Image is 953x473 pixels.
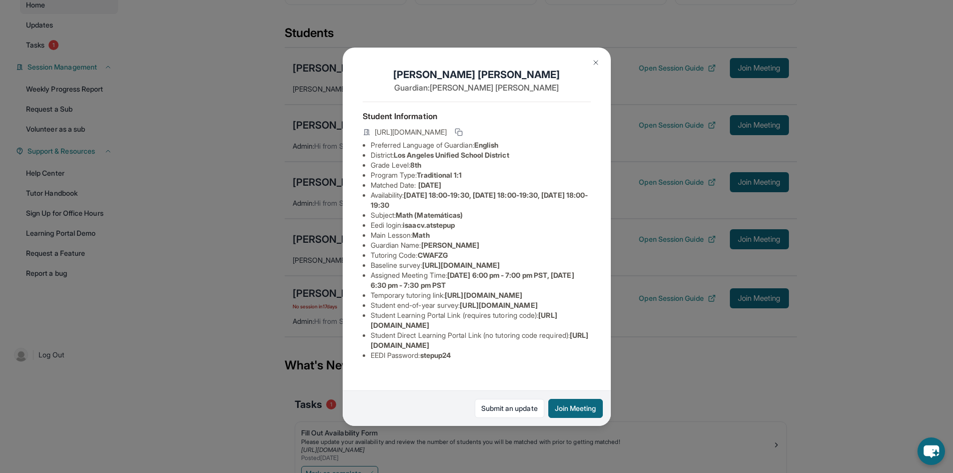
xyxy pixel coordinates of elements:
[917,437,945,465] button: chat-button
[371,210,591,220] li: Subject :
[363,110,591,122] h4: Student Information
[371,250,591,260] li: Tutoring Code :
[421,241,480,249] span: [PERSON_NAME]
[410,161,421,169] span: 8th
[475,399,544,418] a: Submit an update
[371,260,591,270] li: Baseline survey :
[371,160,591,170] li: Grade Level:
[396,211,463,219] span: Math (Matemáticas)
[371,140,591,150] li: Preferred Language of Guardian:
[592,59,600,67] img: Close Icon
[371,150,591,160] li: District:
[445,291,522,299] span: [URL][DOMAIN_NAME]
[422,261,500,269] span: [URL][DOMAIN_NAME]
[371,310,591,330] li: Student Learning Portal Link (requires tutoring code) :
[371,190,591,210] li: Availability:
[371,220,591,230] li: Eedi login :
[394,151,509,159] span: Los Angeles Unified School District
[403,221,455,229] span: isaacv.atstepup
[420,351,451,359] span: stepup24
[371,350,591,360] li: EEDI Password :
[371,170,591,180] li: Program Type:
[371,191,588,209] span: [DATE] 18:00-19:30, [DATE] 18:00-19:30, [DATE] 18:00-19:30
[371,180,591,190] li: Matched Date:
[417,171,462,179] span: Traditional 1:1
[371,290,591,300] li: Temporary tutoring link :
[418,251,448,259] span: CWAFZG
[371,240,591,250] li: Guardian Name :
[453,126,465,138] button: Copy link
[371,330,591,350] li: Student Direct Learning Portal Link (no tutoring code required) :
[371,271,574,289] span: [DATE] 6:00 pm - 7:00 pm PST, [DATE] 6:30 pm - 7:30 pm PST
[371,270,591,290] li: Assigned Meeting Time :
[418,181,441,189] span: [DATE]
[412,231,429,239] span: Math
[371,230,591,240] li: Main Lesson :
[460,301,537,309] span: [URL][DOMAIN_NAME]
[375,127,447,137] span: [URL][DOMAIN_NAME]
[474,141,499,149] span: English
[363,68,591,82] h1: [PERSON_NAME] [PERSON_NAME]
[371,300,591,310] li: Student end-of-year survey :
[363,82,591,94] p: Guardian: [PERSON_NAME] [PERSON_NAME]
[548,399,603,418] button: Join Meeting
